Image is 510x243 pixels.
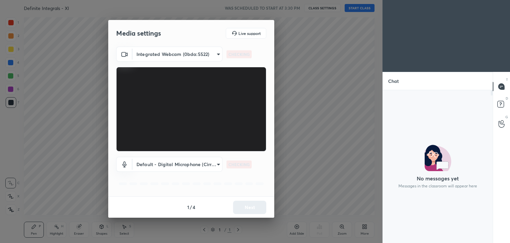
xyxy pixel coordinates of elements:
[506,77,508,82] p: T
[383,72,404,90] p: Chat
[190,204,192,211] h4: /
[228,51,250,57] p: CHECKING
[187,204,189,211] h4: 1
[132,157,222,172] div: Integrated Webcam (0bda:5522)
[116,29,161,38] h2: Media settings
[238,31,261,35] h5: Live support
[132,47,222,62] div: Integrated Webcam (0bda:5522)
[193,204,195,211] h4: 4
[506,96,508,101] p: D
[505,115,508,120] p: G
[228,161,250,167] p: CHECKING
